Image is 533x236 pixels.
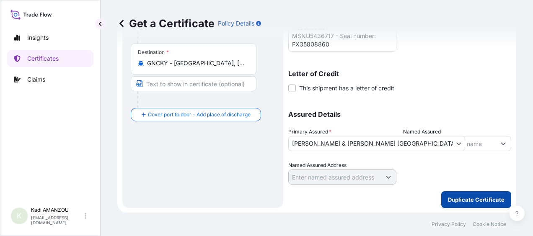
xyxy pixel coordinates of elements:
label: Named Assured [403,128,441,136]
p: Get a Certificate [117,17,215,30]
button: Show suggestions [496,136,511,151]
button: Show suggestions [381,169,396,185]
p: [EMAIL_ADDRESS][DOMAIN_NAME] [31,215,83,225]
span: [PERSON_NAME] & [PERSON_NAME] [GEOGRAPHIC_DATA] (Pty) Ltd [292,139,453,148]
span: Cover port to door - Add place of discharge [148,110,251,119]
button: [PERSON_NAME] & [PERSON_NAME] [GEOGRAPHIC_DATA] (Pty) Ltd [288,136,465,151]
a: Cookie Notice [473,221,506,228]
p: Assured Details [288,111,511,118]
input: Text to appear on certificate [131,76,256,91]
a: Insights [7,29,93,46]
a: Certificates [7,50,93,67]
input: Named Assured Address [289,169,381,185]
div: Destination [138,49,169,56]
button: Duplicate Certificate [441,191,511,208]
input: Destination [147,59,246,67]
a: Claims [7,71,93,88]
button: Cover port to door - Add place of discharge [131,108,261,121]
span: This shipment has a letter of credit [299,84,394,92]
p: Duplicate Certificate [448,195,505,204]
span: K [17,212,22,220]
p: Insights [27,33,49,42]
p: Claims [27,75,45,84]
a: Privacy Policy [432,221,466,228]
span: Primary Assured [288,128,331,136]
label: Named Assured Address [288,161,347,169]
p: Certificates [27,54,59,63]
p: Policy Details [218,19,254,28]
p: Letter of Credit [288,70,511,77]
p: Kadi AMANZOU [31,207,83,213]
